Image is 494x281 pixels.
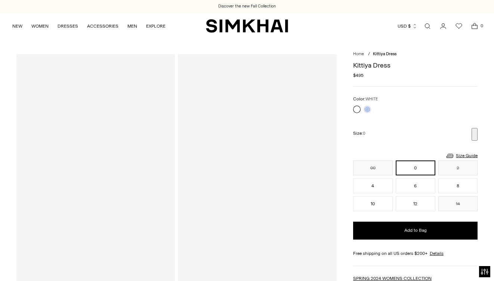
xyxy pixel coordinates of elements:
div: Free shipping on all US orders $200+ [353,250,478,257]
a: ACCESSORIES [87,18,118,34]
button: 0 [396,160,435,175]
span: Add to Bag [404,227,427,234]
a: NEW [12,18,22,34]
label: Size: [353,130,365,137]
a: Details [430,250,444,257]
a: Home [353,51,364,56]
a: MEN [127,18,137,34]
button: 4 [353,178,393,193]
button: 10 [353,196,393,211]
button: 8 [438,178,478,193]
button: 12 [396,196,435,211]
a: DRESSES [58,18,78,34]
nav: breadcrumbs [353,51,478,57]
a: Wishlist [451,19,466,34]
label: Color: [353,96,378,103]
span: WHITE [365,97,378,102]
a: Size Guide [445,151,478,160]
span: 0 [478,22,485,29]
button: USD $ [398,18,417,34]
a: Go to the account page [436,19,451,34]
span: Kittiya Dress [373,51,396,56]
a: SPRING 2024 WOMENS COLLECTION [353,276,432,281]
a: WOMEN [31,18,49,34]
a: Open cart modal [467,19,482,34]
button: 14 [438,196,478,211]
h1: Kittiya Dress [353,62,478,69]
div: / [368,51,370,57]
span: 0 [363,131,365,136]
button: 00 [353,160,393,175]
a: Discover the new Fall Collection [218,3,276,9]
button: Add to Bag [353,222,478,240]
button: 6 [396,178,435,193]
a: Open search modal [420,19,435,34]
a: SIMKHAI [206,19,288,33]
span: $495 [353,72,364,79]
button: 2 [438,160,478,175]
a: EXPLORE [146,18,166,34]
